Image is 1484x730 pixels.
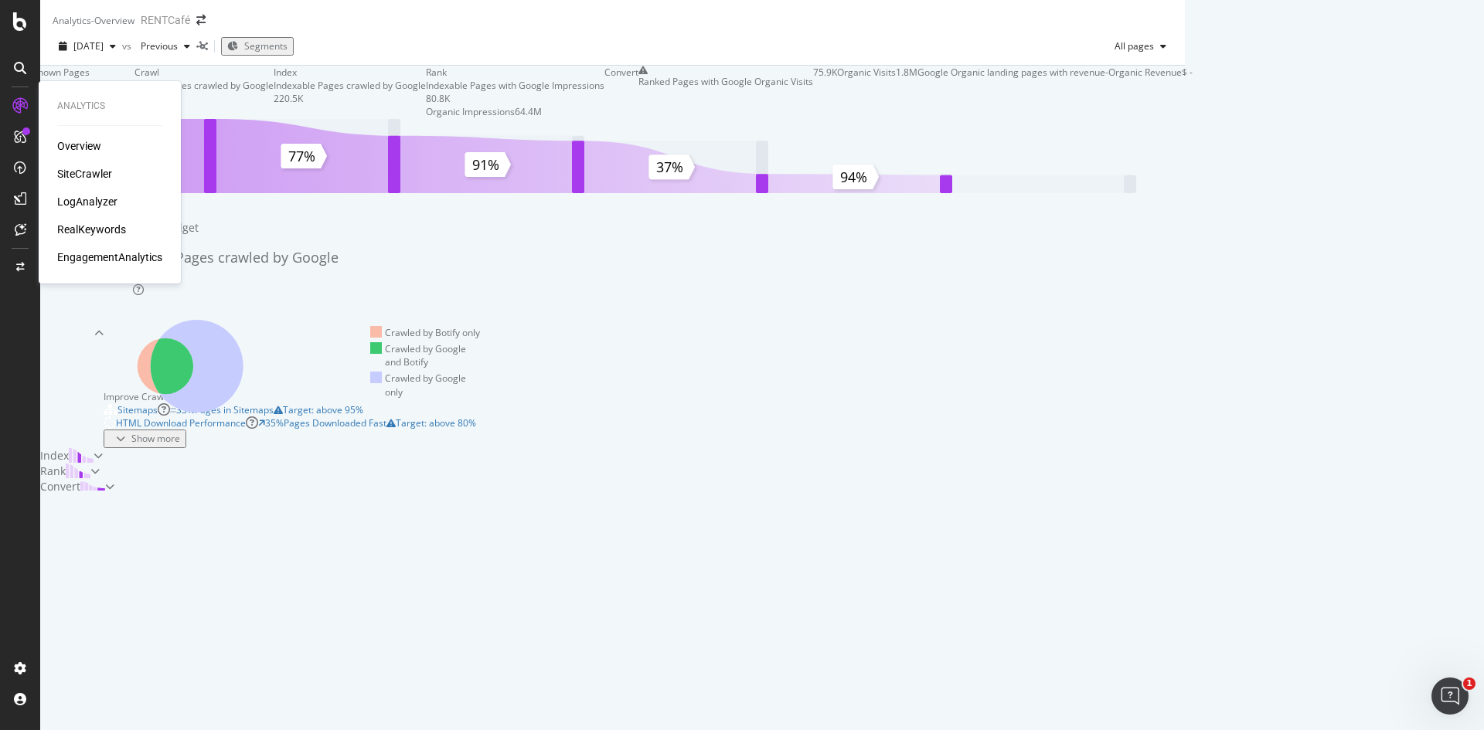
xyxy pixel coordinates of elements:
div: Known Pages [32,66,90,79]
div: Index [40,448,69,463]
a: SitemapsEqual33%Pages in Sitemapswarning label [104,403,487,416]
span: 2025 Aug. 20th [73,39,104,53]
div: Crawled by Google only [370,372,482,398]
button: [DATE] [53,34,122,59]
a: LogAnalyzer [57,194,117,209]
div: 75.9K [813,66,837,119]
div: RENTCafé [141,12,190,28]
div: Known Pages crawled by Google [127,248,339,268]
span: Segments [244,39,288,53]
div: Organic Visits [837,66,896,119]
div: Index [274,66,297,79]
div: Known Pages crawled by Google [134,79,274,92]
a: HTML Download Performance35%Pages Downloaded Fastwarning label [104,416,487,430]
img: block-icon [69,448,94,463]
div: Organic Revenue [1108,66,1182,119]
div: Organic Impressions [426,105,515,118]
div: Pages crawled by Botify [32,79,134,92]
button: Previous [134,34,196,59]
div: Crawled by Botify only [370,326,481,339]
text: 37% [656,158,683,176]
span: 1 [1463,677,1475,690]
div: 80.8K [426,92,604,105]
img: Equal [170,408,176,413]
div: - [1105,66,1108,119]
div: Analytics [57,100,162,113]
text: 94% [840,168,867,186]
a: SiteCrawler [57,166,112,182]
span: All pages [1108,39,1154,53]
div: 220.5K [274,92,426,105]
div: Indexable Pages crawled by Google [274,79,426,92]
div: Ranked Pages with Google Organic Visits [638,75,813,88]
div: Convert [40,479,80,494]
div: Rank [40,463,66,479]
img: block-icon [66,463,90,478]
div: 241.8K [134,92,274,105]
button: All pages [1108,34,1173,59]
div: 64.4M [515,105,542,118]
div: Crawl [134,66,159,79]
div: warning label [274,403,363,416]
iframe: Intercom live chat [1431,677,1469,715]
div: Rank [426,66,447,79]
div: warning label [386,416,476,430]
div: Indexable Pages with Google Impressions [426,79,604,92]
div: Convert [604,66,638,79]
div: arrow-right-arrow-left [196,15,206,25]
a: Overview [57,138,101,154]
a: EngagementAnalytics [57,250,162,265]
img: block-icon [80,479,105,494]
div: Google Organic landing pages with revenue [917,66,1105,79]
text: 91% [472,154,499,173]
div: $ - [1182,66,1193,119]
div: Crawled by Google and Botify [370,342,482,368]
div: 1.8M [896,66,917,119]
span: Previous [134,39,178,53]
button: Segments [221,37,294,55]
div: Crawl [40,220,70,448]
div: Analytics - Overview [53,14,134,27]
a: RealKeywords [57,222,126,237]
text: 77% [288,147,315,165]
span: vs [122,39,134,53]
